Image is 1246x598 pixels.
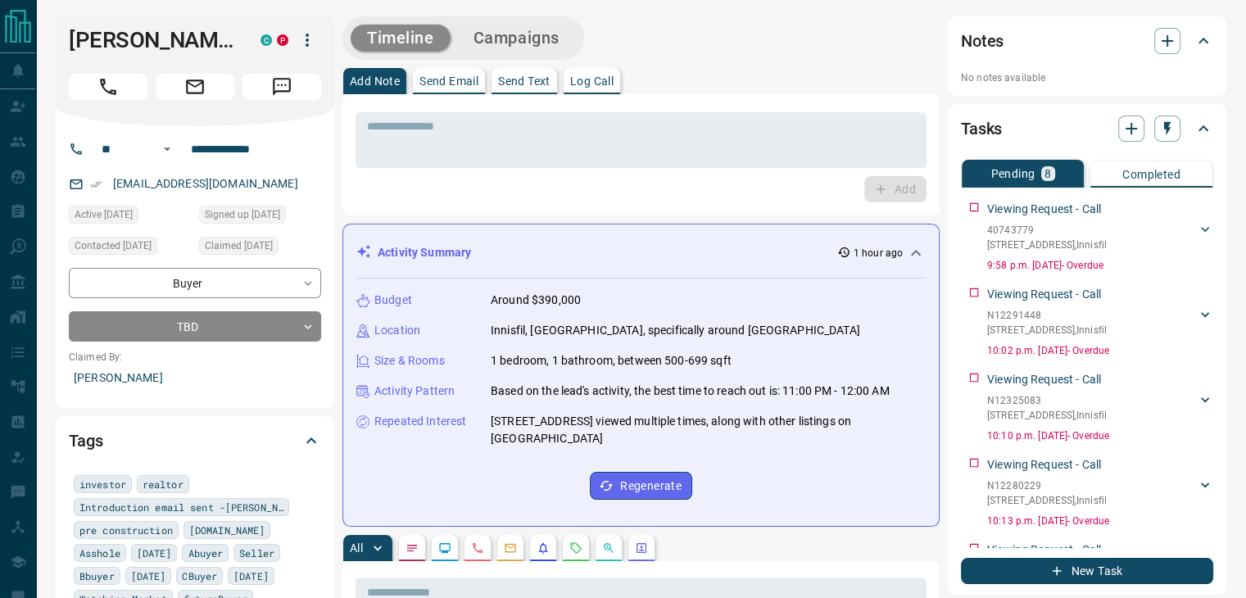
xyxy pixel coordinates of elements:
div: Wed Nov 30 2022 [69,237,191,260]
p: 9:58 p.m. [DATE] - Overdue [987,258,1213,273]
span: pre construction [79,522,173,538]
p: Location [374,322,420,339]
span: Seller [239,545,274,561]
p: 8 [1044,168,1051,179]
p: Based on the lead's activity, the best time to reach out is: 11:00 PM - 12:00 AM [491,383,890,400]
span: Signed up [DATE] [205,206,280,223]
p: All [350,542,363,554]
p: N12291448 [987,308,1107,323]
p: Around $390,000 [491,292,581,309]
div: Buyer [69,268,321,298]
p: 1 hour ago [854,246,903,260]
p: Claimed By: [69,350,321,365]
div: property.ca [277,34,288,46]
p: [STREET_ADDRESS] , Innisfil [987,408,1107,423]
span: Call [69,74,147,100]
p: Viewing Request - Call [987,541,1101,559]
span: [DOMAIN_NAME] [189,522,265,538]
svg: Email Verified [90,179,102,190]
p: Send Text [498,75,551,87]
p: Log Call [570,75,614,87]
svg: Calls [471,541,484,555]
span: [DATE] [233,568,269,584]
p: Size & Rooms [374,352,445,369]
span: realtor [143,476,184,492]
svg: Agent Actions [635,541,648,555]
h2: Tasks [961,116,1002,142]
span: Claimed [DATE] [205,238,273,254]
p: 10:13 p.m. [DATE] - Overdue [987,514,1213,528]
div: Tasks [961,109,1213,148]
button: Campaigns [457,25,576,52]
svg: Listing Alerts [537,541,550,555]
p: 40743779 [987,223,1107,238]
span: Contacted [DATE] [75,238,152,254]
div: condos.ca [261,34,272,46]
p: Viewing Request - Call [987,286,1101,303]
p: Completed [1122,169,1180,180]
p: Send Email [419,75,478,87]
h2: Tags [69,428,102,454]
p: Pending [990,168,1035,179]
div: N12291448[STREET_ADDRESS],Innisfil [987,305,1213,341]
p: 1 bedroom, 1 bathroom, between 500-699 sqft [491,352,732,369]
svg: Lead Browsing Activity [438,541,451,555]
p: Viewing Request - Call [987,456,1101,473]
p: No notes available [961,70,1213,85]
div: Notes [961,21,1213,61]
span: Bbuyer [79,568,115,584]
svg: Opportunities [602,541,615,555]
span: investor [79,476,126,492]
button: Timeline [351,25,451,52]
div: Tags [69,421,321,460]
p: 10:02 p.m. [DATE] - Overdue [987,343,1213,358]
p: Viewing Request - Call [987,371,1101,388]
span: [DATE] [137,545,172,561]
span: Email [156,74,234,100]
span: Introduction email sent -[PERSON_NAME] [79,499,283,515]
p: [STREET_ADDRESS] , Innisfil [987,323,1107,338]
button: Regenerate [590,472,692,500]
div: TBD [69,311,321,342]
div: Activity Summary1 hour ago [356,238,926,268]
p: Innisfil, [GEOGRAPHIC_DATA], specifically around [GEOGRAPHIC_DATA] [491,322,860,339]
svg: Notes [406,541,419,555]
h1: [PERSON_NAME] [69,27,236,53]
p: Viewing Request - Call [987,201,1101,218]
div: N12325083[STREET_ADDRESS],Innisfil [987,390,1213,426]
p: Budget [374,292,412,309]
svg: Emails [504,541,517,555]
p: Add Note [350,75,400,87]
div: Fri Aug 15 2025 [69,206,191,229]
span: Message [242,74,321,100]
div: 40743779[STREET_ADDRESS],Innisfil [987,220,1213,256]
p: [STREET_ADDRESS] , Innisfil [987,238,1107,252]
p: 10:10 p.m. [DATE] - Overdue [987,428,1213,443]
div: Thu Nov 24 2022 [199,237,321,260]
a: [EMAIL_ADDRESS][DOMAIN_NAME] [113,177,298,190]
p: [PERSON_NAME] [69,365,321,392]
div: N12280229[STREET_ADDRESS],Innisfil [987,475,1213,511]
p: Activity Summary [378,244,471,261]
h2: Notes [961,28,1004,54]
button: Open [157,139,177,159]
svg: Requests [569,541,582,555]
button: New Task [961,558,1213,584]
p: Activity Pattern [374,383,455,400]
span: CBuyer [182,568,217,584]
span: Abuyer [188,545,223,561]
p: [STREET_ADDRESS] , Innisfil [987,493,1107,508]
div: Thu Nov 24 2022 [199,206,321,229]
p: N12280229 [987,478,1107,493]
span: Asshole [79,545,120,561]
span: [DATE] [131,568,166,584]
p: Repeated Interest [374,413,466,430]
span: Active [DATE] [75,206,133,223]
p: N12325083 [987,393,1107,408]
p: [STREET_ADDRESS] viewed multiple times, along with other listings on [GEOGRAPHIC_DATA] [491,413,926,447]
